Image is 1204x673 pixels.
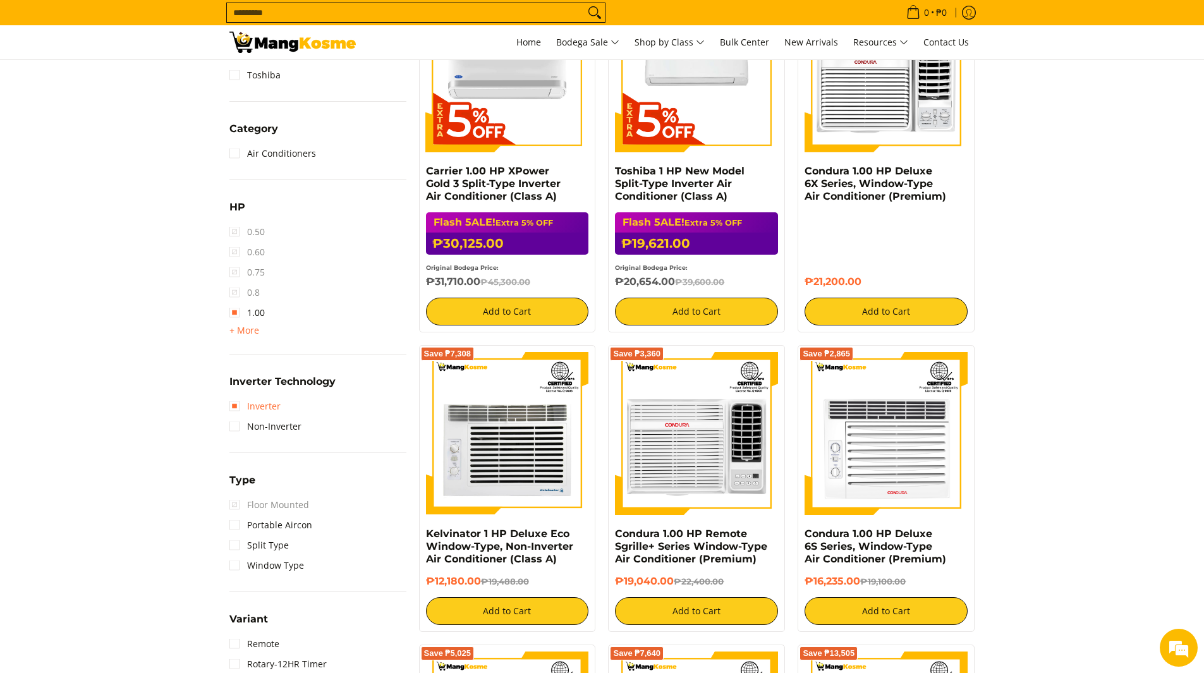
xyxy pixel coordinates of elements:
[615,264,688,271] small: Original Bodega Price:
[615,575,778,588] h6: ₱19,040.00
[426,352,589,515] img: Kelvinator 1 HP Deluxe Eco Window-Type, Non-Inverter Air Conditioner (Class A)
[635,35,705,51] span: Shop by Class
[229,535,289,555] a: Split Type
[615,597,778,625] button: Add to Cart
[615,298,778,325] button: Add to Cart
[934,8,949,17] span: ₱0
[615,352,778,515] img: condura-sgrille-series-window-type-remote-aircon-premium-full-view-mang-kosme
[805,352,968,515] img: Condura 1.00 HP Deluxe 6S Series, Window-Type Air Conditioner (Premium)
[613,650,660,657] span: Save ₱7,640
[229,124,278,134] span: Category
[426,575,589,588] h6: ₱12,180.00
[229,282,260,303] span: 0.8
[207,6,238,37] div: Minimize live chat window
[805,597,968,625] button: Add to Cart
[585,3,605,22] button: Search
[229,202,245,222] summary: Open
[778,25,844,59] a: New Arrivals
[426,233,589,255] h6: ₱30,125.00
[6,345,241,389] textarea: Type your message and hit 'Enter'
[803,350,850,358] span: Save ₱2,865
[853,35,908,51] span: Resources
[923,36,969,48] span: Contact Us
[426,298,589,325] button: Add to Cart
[805,276,968,288] h6: ₱21,200.00
[229,222,265,242] span: 0.50
[922,8,931,17] span: 0
[229,495,309,515] span: Floor Mounted
[481,576,529,586] del: ₱19,488.00
[229,475,255,495] summary: Open
[628,25,711,59] a: Shop by Class
[613,350,660,358] span: Save ₱3,360
[424,350,471,358] span: Save ₱7,308
[229,242,265,262] span: 0.60
[615,165,745,202] a: Toshiba 1 HP New Model Split-Type Inverter Air Conditioner (Class A)
[229,124,278,143] summary: Open
[229,65,281,85] a: Toshiba
[229,634,279,654] a: Remote
[615,233,778,255] h6: ₱19,621.00
[73,159,174,287] span: We're online!
[229,396,281,416] a: Inverter
[229,555,304,576] a: Window Type
[66,71,212,87] div: Chat with us now
[229,303,265,323] a: 1.00
[674,576,724,586] del: ₱22,400.00
[480,277,530,287] del: ₱45,300.00
[720,36,769,48] span: Bulk Center
[803,650,854,657] span: Save ₱13,505
[805,298,968,325] button: Add to Cart
[229,143,316,164] a: Air Conditioners
[229,377,336,396] summary: Open
[424,650,471,657] span: Save ₱5,025
[229,325,259,336] span: + More
[675,277,724,287] del: ₱39,600.00
[784,36,838,48] span: New Arrivals
[426,276,589,288] h6: ₱31,710.00
[805,528,946,565] a: Condura 1.00 HP Deluxe 6S Series, Window-Type Air Conditioner (Premium)
[556,35,619,51] span: Bodega Sale
[510,25,547,59] a: Home
[368,25,975,59] nav: Main Menu
[550,25,626,59] a: Bodega Sale
[615,528,767,565] a: Condura 1.00 HP Remote Sgrille+ Series Window-Type Air Conditioner (Premium)
[229,475,255,485] span: Type
[229,323,259,338] summary: Open
[426,528,573,565] a: Kelvinator 1 HP Deluxe Eco Window-Type, Non-Inverter Air Conditioner (Class A)
[426,597,589,625] button: Add to Cart
[917,25,975,59] a: Contact Us
[229,416,301,437] a: Non-Inverter
[516,36,541,48] span: Home
[805,575,968,588] h6: ₱16,235.00
[860,576,906,586] del: ₱19,100.00
[903,6,951,20] span: •
[426,264,499,271] small: Original Bodega Price:
[426,165,561,202] a: Carrier 1.00 HP XPower Gold 3 Split-Type Inverter Air Conditioner (Class A)
[229,32,356,53] img: Bodega Sale Aircon l Mang Kosme: Home Appliances Warehouse Sale
[229,377,336,387] span: Inverter Technology
[714,25,775,59] a: Bulk Center
[229,515,312,535] a: Portable Aircon
[229,614,268,634] summary: Open
[615,276,778,288] h6: ₱20,654.00
[847,25,915,59] a: Resources
[229,262,265,282] span: 0.75
[229,202,245,212] span: HP
[805,165,946,202] a: Condura 1.00 HP Deluxe 6X Series, Window-Type Air Conditioner (Premium)
[229,614,268,624] span: Variant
